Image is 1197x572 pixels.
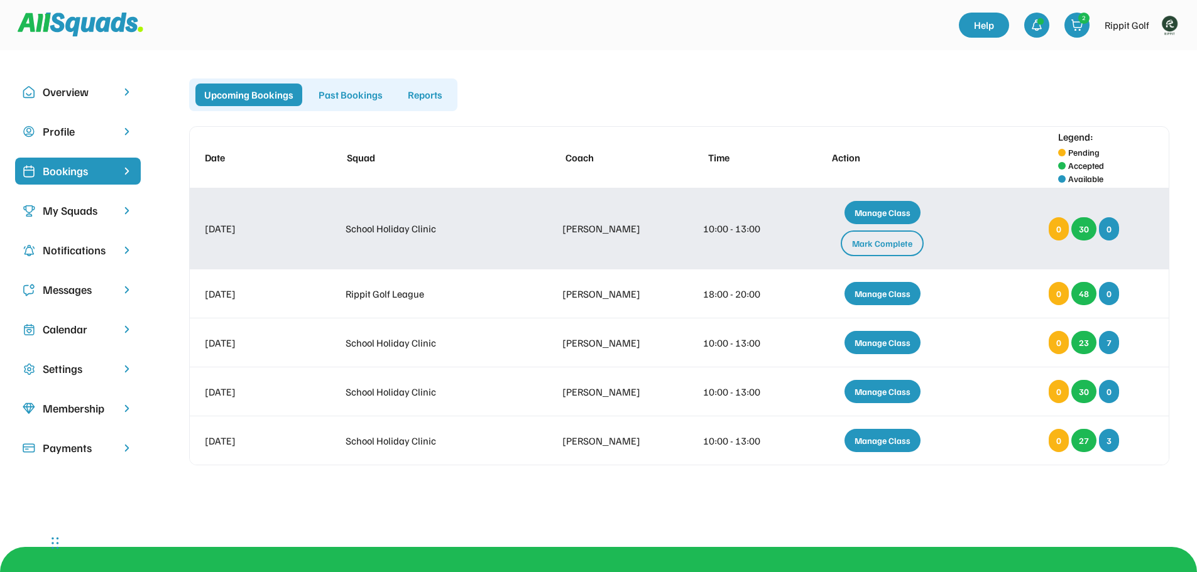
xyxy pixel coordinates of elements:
img: chevron-right.svg [121,284,133,296]
div: [DATE] [205,286,300,301]
div: 23 [1071,331,1096,354]
div: 0 [1049,331,1069,354]
img: user-circle.svg [23,126,35,138]
div: [PERSON_NAME] [562,335,657,350]
div: 10:00 - 13:00 [703,384,779,399]
div: School Holiday Clinic [346,221,517,236]
div: Accepted [1068,159,1104,172]
div: [PERSON_NAME] [562,221,657,236]
div: 10:00 - 13:00 [703,433,779,448]
div: 10:00 - 13:00 [703,335,779,350]
div: 2 [1079,13,1089,23]
div: Bookings [43,163,113,180]
div: Notifications [43,242,113,259]
div: Manage Class [844,380,921,403]
div: 0 [1049,217,1069,240]
div: 18:00 - 20:00 [703,286,779,301]
img: Rippitlogov2_green.png [1157,13,1182,38]
div: [PERSON_NAME] [562,286,657,301]
div: Mark Complete [841,230,924,256]
img: chevron-right%20copy%203.svg [121,165,133,177]
div: Manage Class [844,331,921,354]
div: 0 [1049,282,1069,305]
div: Manage Class [844,282,921,305]
div: 10:00 - 13:00 [703,221,779,236]
div: Calendar [43,321,113,338]
div: 0 [1099,282,1119,305]
div: 0 [1099,217,1119,240]
a: Help [959,13,1009,38]
img: chevron-right.svg [121,126,133,138]
div: School Holiday Clinic [346,384,517,399]
div: School Holiday Clinic [346,433,517,448]
div: Profile [43,123,113,140]
img: chevron-right.svg [121,402,133,414]
div: 0 [1049,380,1069,403]
img: Icon%20copy%2016.svg [23,363,35,375]
div: 7 [1099,331,1119,354]
img: Icon%20copy%208.svg [23,402,35,415]
div: 0 [1099,380,1119,403]
img: Icon%20copy%2010.svg [23,86,35,99]
div: Manage Class [844,201,921,224]
img: chevron-right.svg [121,363,133,375]
div: Time [708,150,784,165]
div: [PERSON_NAME] [562,384,657,399]
div: [DATE] [205,384,300,399]
img: bell-03%20%281%29.svg [1030,19,1043,31]
img: shopping-cart-01%20%281%29.svg [1071,19,1083,31]
img: Icon%20%2819%29.svg [23,165,35,178]
div: 30 [1071,217,1096,240]
img: chevron-right.svg [121,205,133,217]
div: 3 [1099,429,1119,452]
div: Available [1068,172,1103,185]
img: Icon%20copy%203.svg [23,205,35,217]
div: Manage Class [844,429,921,452]
div: Past Bookings [310,84,391,106]
img: chevron-right.svg [121,323,133,335]
div: Reports [399,84,451,106]
div: 30 [1071,380,1096,403]
img: Icon%20copy%207.svg [23,323,35,336]
div: Settings [43,360,113,377]
div: Membership [43,400,113,417]
div: Rippit Golf [1105,18,1149,33]
div: [DATE] [205,335,300,350]
div: Squad [347,150,518,165]
div: Action [832,150,946,165]
div: Coach [566,150,660,165]
img: Icon%20copy%205.svg [23,284,35,296]
div: My Squads [43,202,113,219]
div: [PERSON_NAME] [562,433,657,448]
div: School Holiday Clinic [346,335,517,350]
div: Messages [43,281,113,298]
div: Rippit Golf League [346,286,517,301]
div: 0 [1049,429,1069,452]
div: Upcoming Bookings [195,84,302,106]
div: Overview [43,84,113,100]
img: Squad%20Logo.svg [18,13,143,36]
div: Legend: [1058,129,1093,144]
div: [DATE] [205,221,300,236]
div: 27 [1071,429,1096,452]
img: chevron-right.svg [121,86,133,98]
div: 48 [1071,282,1096,305]
div: Date [205,150,300,165]
img: Icon%20copy%204.svg [23,244,35,257]
img: chevron-right.svg [121,244,133,256]
div: Pending [1068,146,1100,159]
